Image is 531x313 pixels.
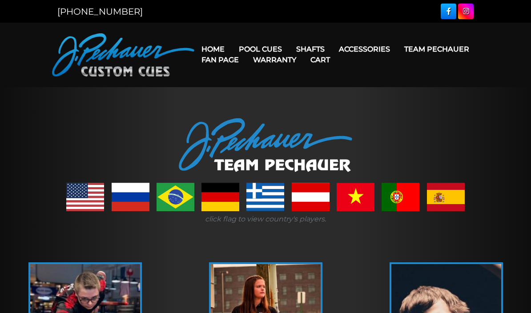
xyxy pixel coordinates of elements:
i: click flag to view country's players. [205,215,326,223]
img: Pechauer Custom Cues [52,33,194,76]
a: Shafts [289,38,332,60]
a: Cart [303,48,337,71]
a: Home [194,38,232,60]
a: Team Pechauer [397,38,476,60]
a: Fan Page [194,48,246,71]
a: [PHONE_NUMBER] [57,6,143,17]
a: Accessories [332,38,397,60]
a: Pool Cues [232,38,289,60]
a: Warranty [246,48,303,71]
